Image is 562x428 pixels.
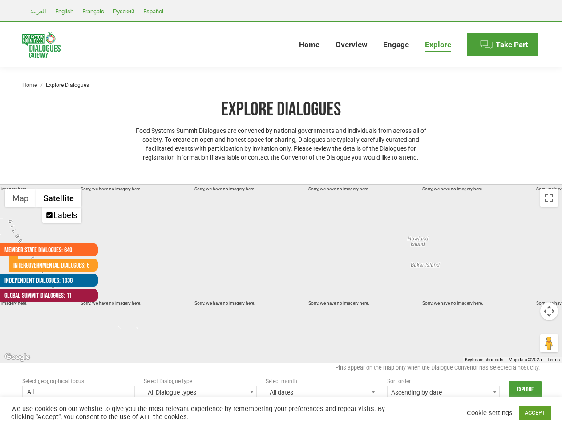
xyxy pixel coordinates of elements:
div: Select Dialogue type [144,377,256,386]
span: English [55,8,73,15]
a: Español [139,6,168,16]
span: Русский [113,8,134,15]
a: العربية [26,6,51,16]
button: Show street map [5,189,36,207]
div: Pins appear on the map only when the Dialogue Convenor has selected a host city. [22,363,540,377]
span: Engage [383,40,409,49]
span: Map data ©2025 [509,357,542,362]
span: العربية [30,8,46,15]
span: Français [82,8,104,15]
span: Ascending by date [388,386,499,399]
button: Map camera controls [540,302,558,320]
a: Terms [547,357,560,362]
span: Home [299,40,319,49]
a: Cookie settings [467,409,513,417]
div: Select geographical focus [22,377,135,386]
span: Español [143,8,163,15]
span: All dates [266,386,378,399]
span: Overview [336,40,367,49]
span: Ascending by date [387,386,500,398]
ul: Show satellite imagery [42,207,81,223]
li: Labels [43,208,81,222]
div: Sort order [387,377,500,386]
div: Select month [266,377,378,386]
span: Explore [425,40,451,49]
img: Google [3,351,32,363]
button: Toggle fullscreen view [540,189,558,207]
button: Keyboard shortcuts [465,357,503,363]
a: Русский [109,6,139,16]
img: Menu icon [480,38,493,51]
a: Open this area in Google Maps (opens a new window) [3,351,32,363]
img: Food Systems Summit Dialogues [22,32,61,58]
a: Intergovernmental Dialogues: 6 [9,259,89,272]
span: All Dialogue types [144,386,256,398]
input: Explore [509,381,542,398]
span: Explore Dialogues [46,82,89,88]
p: Food Systems Summit Dialogues are convened by national governments and individuals from across al... [131,126,431,162]
a: English [51,6,78,16]
a: Français [78,6,109,16]
a: ACCEPT [519,406,551,420]
h1: Explore Dialogues [131,98,431,122]
button: Show satellite imagery [36,189,81,207]
label: Labels [53,210,77,220]
div: We use cookies on our website to give you the most relevant experience by remembering your prefer... [11,405,389,421]
span: Take Part [496,40,528,49]
a: Home [22,82,37,88]
span: All dates [266,386,378,398]
button: Drag Pegman onto the map to open Street View [540,334,558,352]
span: All Dialogue types [144,386,256,399]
